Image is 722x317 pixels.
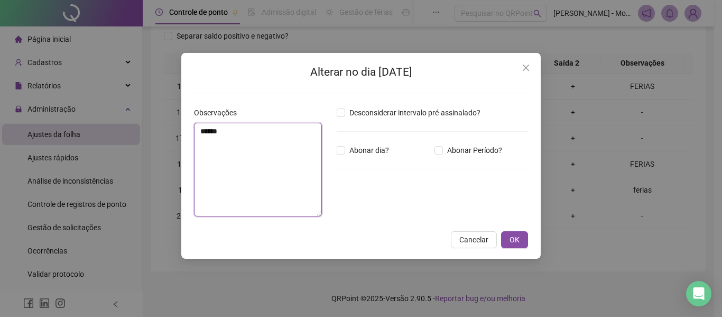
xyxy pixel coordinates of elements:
button: OK [501,231,528,248]
label: Observações [194,107,244,119]
button: Cancelar [451,231,497,248]
span: Desconsiderar intervalo pré-assinalado? [345,107,485,119]
span: close [522,64,530,72]
span: OK [510,234,520,246]
button: Close [517,59,534,76]
h2: Alterar no dia [DATE] [194,64,528,81]
span: Cancelar [459,234,488,246]
span: Abonar Período? [443,144,506,156]
div: Open Intercom Messenger [686,281,711,306]
span: Abonar dia? [345,144,393,156]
